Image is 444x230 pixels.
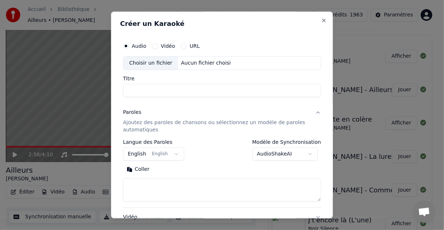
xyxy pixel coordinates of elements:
div: Aucun fichier choisi [178,60,234,67]
button: ParolesAjoutez des paroles de chansons ou sélectionnez un modèle de paroles automatiques [123,103,321,139]
div: ParolesAjoutez des paroles de chansons ou sélectionnez un modèle de paroles automatiques [123,139,321,207]
div: Choisir un fichier [123,57,178,70]
label: URL [190,44,200,49]
p: Ajoutez des paroles de chansons ou sélectionnez un modèle de paroles automatiques [123,119,309,134]
label: Langue des Paroles [123,139,184,145]
label: Titre [123,76,321,81]
button: Coller [123,164,153,175]
label: Audio [132,44,146,49]
label: Vidéo [161,44,175,49]
div: Paroles [123,109,141,116]
label: Modèle de Synchronisation [252,139,321,145]
h2: Créer un Karaoké [120,21,324,27]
